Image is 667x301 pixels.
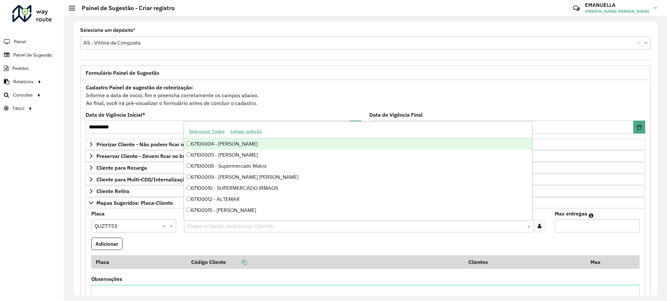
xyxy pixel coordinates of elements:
[585,2,649,8] h3: EMANUELLA
[12,105,24,112] span: Tático
[14,38,26,45] span: Painel
[184,172,532,183] div: 67100009 - [PERSON_NAME] [PERSON_NAME]
[86,83,645,107] div: Informe a data de inicio, fim e preencha corretamente os campos abaixo. Ao final, você irá pré-vi...
[96,142,203,147] span: Priorizar Cliente - Não podem ficar no buffer
[228,126,265,137] button: Limpar seleção
[96,189,129,194] span: Cliente Retira
[163,222,168,230] span: Clear all
[184,150,532,161] div: 67100005 - [PERSON_NAME]
[187,255,464,269] th: Código Cliente
[226,259,247,265] a: Copiar
[184,121,532,220] ng-dropdown-panel: Options list
[80,26,135,34] label: Selecione um depósito
[13,92,33,98] span: Consultas
[96,153,229,159] span: Preservar Cliente - Devem ficar no buffer, não roteirizar
[637,39,643,47] span: Clear all
[369,111,423,119] label: Data de Vigência Final
[86,186,645,197] a: Cliente Retira
[633,121,645,134] button: Choose Date
[91,275,122,283] label: Observações
[184,194,532,205] div: 67100012 - ALTEMAR
[585,8,649,14] span: [PERSON_NAME] [PERSON_NAME]
[86,70,159,75] span: Formulário Painel de Sugestão
[91,255,187,269] th: Placa
[91,238,122,250] button: Adicionar
[91,210,105,217] label: Placa
[13,78,34,85] span: Relatórios
[555,210,587,217] label: Max entregas
[586,255,612,269] th: Max
[184,161,532,172] div: 67100006 - Supermercado Matos
[86,111,145,119] label: Data de Vigência Inicial
[350,121,362,134] button: Choose Date
[96,200,173,205] span: Mapas Sugeridos: Placa-Cliente
[569,1,583,15] a: Contato Rápido
[96,165,147,170] span: Cliente para Recarga
[184,205,532,216] div: 67100015 - [PERSON_NAME]
[86,162,645,173] a: Cliente para Recarga
[184,138,532,150] div: 67100004 - [PERSON_NAME]
[184,183,532,194] div: 67100010 - SUPERMERCADO IRMAOS
[86,84,193,91] strong: Cadastro Painel de sugestão de roteirização:
[86,139,645,150] a: Priorizar Cliente - Não podem ficar no buffer
[96,177,188,182] span: Cliente para Multi-CDD/Internalização
[12,65,29,72] span: Pedidos
[589,213,593,218] em: Máximo de clientes que serão colocados na mesma rota com os clientes informados
[186,126,228,137] button: Selecionar Todos
[86,197,645,208] a: Mapas Sugeridos: Placa-Cliente
[86,174,645,185] a: Cliente para Multi-CDD/Internalização
[464,255,586,269] th: Clientes
[184,216,532,227] div: 67100017 - [PERSON_NAME]
[75,5,175,12] h2: Painel de Sugestão - Criar registro
[86,150,645,162] a: Preservar Cliente - Devem ficar no buffer, não roteirizar
[13,52,52,59] span: Painel de Sugestão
